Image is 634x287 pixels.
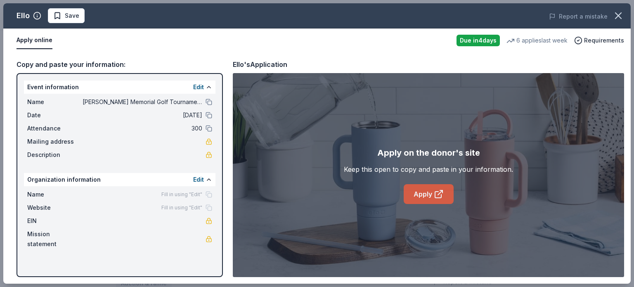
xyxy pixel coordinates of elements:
[83,123,202,133] span: 300
[27,97,83,107] span: Name
[65,11,79,21] span: Save
[17,59,223,70] div: Copy and paste your information:
[24,173,215,186] div: Organization information
[27,110,83,120] span: Date
[17,32,52,49] button: Apply online
[193,175,204,185] button: Edit
[48,8,85,23] button: Save
[377,146,480,159] div: Apply on the donor's site
[27,216,83,226] span: EIN
[161,191,202,198] span: Fill in using "Edit"
[193,82,204,92] button: Edit
[27,137,83,147] span: Mailing address
[574,36,624,45] button: Requirements
[584,36,624,45] span: Requirements
[506,36,568,45] div: 6 applies last week
[161,204,202,211] span: Fill in using "Edit"
[27,229,83,249] span: Mission statement
[27,150,83,160] span: Description
[344,164,513,174] div: Keep this open to copy and paste in your information.
[83,97,202,107] span: [PERSON_NAME] Memorial Golf Tournament
[233,59,287,70] div: Ello's Application
[17,9,30,22] div: Ello
[549,12,608,21] button: Report a mistake
[27,123,83,133] span: Attendance
[404,184,454,204] a: Apply
[27,190,83,199] span: Name
[83,110,202,120] span: [DATE]
[27,203,83,213] span: Website
[24,81,215,94] div: Event information
[457,35,500,46] div: Due in 4 days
